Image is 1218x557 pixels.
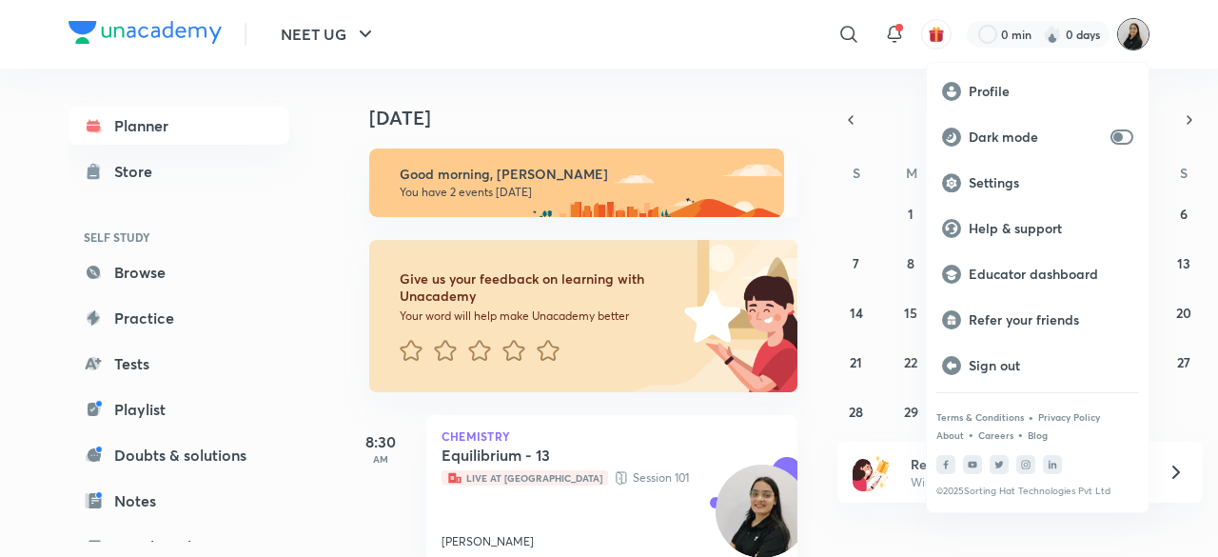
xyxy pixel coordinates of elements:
[1038,411,1100,423] a: Privacy Policy
[927,297,1149,343] a: Refer your friends
[969,220,1133,237] p: Help & support
[936,411,1024,423] a: Terms & Conditions
[969,174,1133,191] p: Settings
[927,69,1149,114] a: Profile
[1028,408,1034,426] div: •
[1028,429,1048,441] a: Blog
[927,251,1149,297] a: Educator dashboard
[969,311,1133,328] p: Refer your friends
[927,160,1149,206] a: Settings
[969,357,1133,374] p: Sign out
[936,429,964,441] a: About
[1017,426,1024,443] div: •
[969,129,1103,146] p: Dark mode
[978,429,1013,441] a: Careers
[969,266,1133,283] p: Educator dashboard
[969,83,1133,100] p: Profile
[968,426,974,443] div: •
[936,486,1139,497] p: © 2025 Sorting Hat Technologies Pvt Ltd
[927,206,1149,251] a: Help & support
